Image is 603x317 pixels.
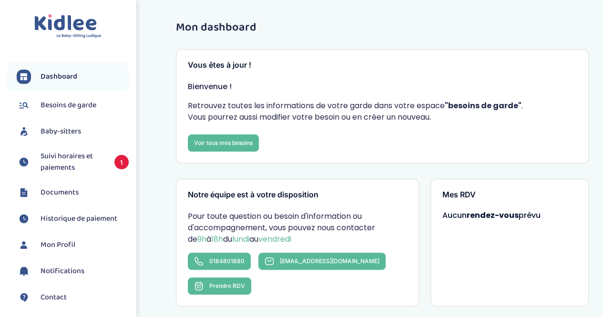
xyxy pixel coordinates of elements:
span: vendredi [258,234,291,245]
p: Pour toute question ou besoin d'information ou d'accompagnement, vous pouvez nous contacter de à ... [188,211,407,245]
img: contact.svg [17,290,31,305]
h3: Notre équipe est à votre disposition [188,191,407,199]
span: Aucun prévu [442,210,541,221]
strong: "besoins de garde" [445,100,521,111]
a: Historique de paiement [17,212,129,226]
h3: Mes RDV [442,191,577,199]
img: besoin.svg [17,98,31,112]
p: Retrouvez toutes les informations de votre garde dans votre espace . Vous pourrez aussi modifier ... [188,100,577,123]
a: Notifications [17,264,129,278]
img: suivihoraire.svg [17,155,31,169]
span: Suivi horaires et paiements [41,151,105,174]
img: profil.svg [17,238,31,252]
span: 18h [211,234,223,245]
span: Prendre RDV [209,282,245,289]
img: logo.svg [34,14,102,39]
img: dashboard.svg [17,70,31,84]
h3: Vous êtes à jour ! [188,61,577,70]
span: 0184801880 [209,257,245,265]
a: Voir tous mes besoins [188,134,259,152]
a: Dashboard [17,70,129,84]
a: Besoins de garde [17,98,129,112]
a: Mon Profil [17,238,129,252]
button: Prendre RDV [188,277,251,295]
a: Suivi horaires et paiements 1 [17,151,129,174]
a: Contact [17,290,129,305]
span: [EMAIL_ADDRESS][DOMAIN_NAME] [280,257,379,265]
span: 1 [114,155,129,169]
img: babysitters.svg [17,124,31,139]
span: 9h [197,234,206,245]
a: 0184801880 [188,253,251,270]
p: Bienvenue ! [188,81,577,92]
a: Baby-sitters [17,124,129,139]
img: suivihoraire.svg [17,212,31,226]
span: lundi [232,234,249,245]
span: Baby-sitters [41,126,81,137]
span: Historique de paiement [41,213,117,225]
strong: rendez-vous [467,210,519,221]
span: Documents [41,187,79,198]
span: Besoins de garde [41,100,96,111]
img: notification.svg [17,264,31,278]
span: Mon Profil [41,239,75,251]
a: [EMAIL_ADDRESS][DOMAIN_NAME] [258,253,386,270]
a: Documents [17,185,129,200]
span: Notifications [41,266,84,277]
span: Dashboard [41,71,77,82]
h1: Mon dashboard [176,21,589,34]
img: documents.svg [17,185,31,200]
span: Contact [41,292,67,303]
